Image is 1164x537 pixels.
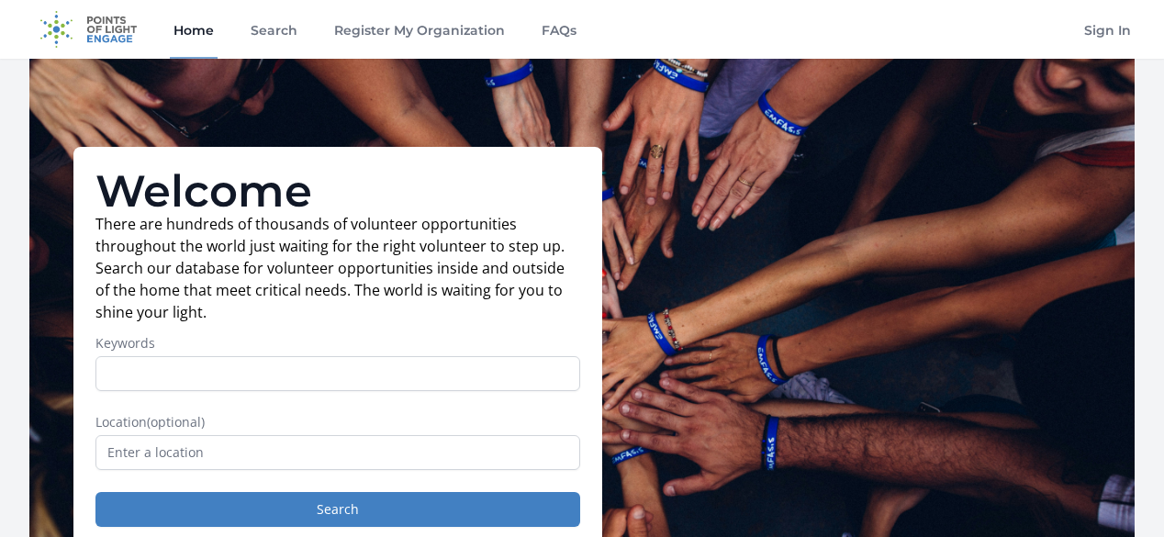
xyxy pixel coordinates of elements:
[95,492,580,527] button: Search
[95,334,580,352] label: Keywords
[95,213,580,323] p: There are hundreds of thousands of volunteer opportunities throughout the world just waiting for ...
[95,169,580,213] h1: Welcome
[95,435,580,470] input: Enter a location
[147,413,205,431] span: (optional)
[95,413,580,431] label: Location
